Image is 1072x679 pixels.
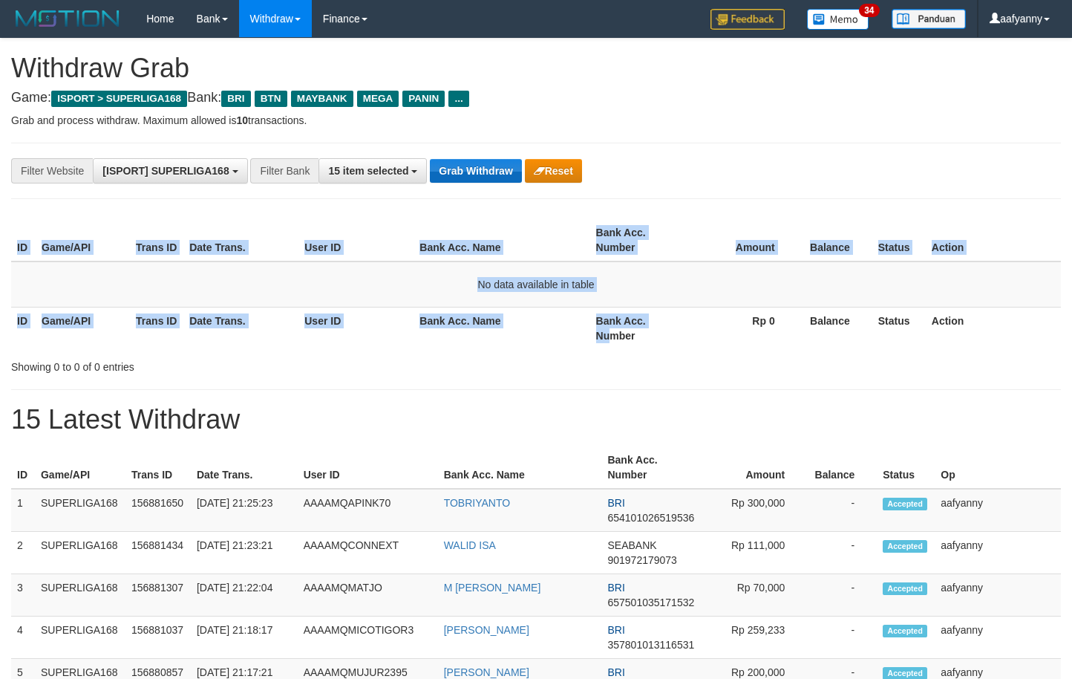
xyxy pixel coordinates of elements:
[183,307,298,349] th: Date Trans.
[11,53,1061,83] h1: Withdraw Grab
[183,219,298,261] th: Date Trans.
[414,307,589,349] th: Bank Acc. Name
[684,219,797,261] th: Amount
[892,9,966,29] img: panduan.png
[601,446,702,489] th: Bank Acc. Number
[357,91,399,107] span: MEGA
[11,307,36,349] th: ID
[130,219,183,261] th: Trans ID
[444,582,541,594] a: M [PERSON_NAME]
[11,7,124,30] img: MOTION_logo.png
[807,617,877,659] td: -
[935,489,1061,532] td: aafyanny
[607,666,624,678] span: BRI
[872,307,926,349] th: Status
[298,446,438,489] th: User ID
[883,540,927,553] span: Accepted
[35,574,125,617] td: SUPERLIGA168
[883,498,927,510] span: Accepted
[11,532,35,574] td: 2
[444,624,529,636] a: [PERSON_NAME]
[607,597,694,608] span: Copy 657501035171532 to clipboard
[191,574,298,617] td: [DATE] 21:22:04
[684,307,797,349] th: Rp 0
[298,489,438,532] td: AAAAMQAPINK70
[607,539,656,551] span: SEABANK
[607,639,694,651] span: Copy 357801013116531 to clipboard
[702,532,807,574] td: Rp 111,000
[93,158,247,183] button: [ISPORT] SUPERLIGA168
[859,4,879,17] span: 34
[51,91,187,107] span: ISPORT > SUPERLIGA168
[607,554,676,566] span: Copy 901972179073 to clipboard
[328,165,408,177] span: 15 item selected
[448,91,468,107] span: ...
[872,219,926,261] th: Status
[430,159,521,183] button: Grab Withdraw
[291,91,353,107] span: MAYBANK
[590,307,684,349] th: Bank Acc. Number
[191,532,298,574] td: [DATE] 21:23:21
[883,582,927,595] span: Accepted
[298,574,438,617] td: AAAAMQMATJO
[590,219,684,261] th: Bank Acc. Number
[11,574,35,617] td: 3
[11,354,436,374] div: Showing 0 to 0 of 0 entries
[125,532,191,574] td: 156881434
[402,91,445,107] span: PANIN
[11,261,1061,308] td: No data available in table
[191,489,298,532] td: [DATE] 21:25:23
[702,574,807,617] td: Rp 70,000
[807,9,869,30] img: Button%20Memo.svg
[250,158,318,183] div: Filter Bank
[236,114,248,126] strong: 10
[298,307,414,349] th: User ID
[318,158,427,183] button: 15 item selected
[710,9,785,30] img: Feedback.jpg
[883,625,927,637] span: Accepted
[607,624,624,636] span: BRI
[702,489,807,532] td: Rp 300,000
[444,497,510,509] a: TOBRIYANTO
[35,617,125,659] td: SUPERLIGA168
[191,446,298,489] th: Date Trans.
[36,307,130,349] th: Game/API
[444,539,496,551] a: WALID ISA
[125,489,191,532] td: 156881650
[607,497,624,509] span: BRI
[35,532,125,574] td: SUPERLIGA168
[444,666,529,678] a: [PERSON_NAME]
[935,446,1061,489] th: Op
[11,405,1061,435] h1: 15 Latest Withdraw
[807,574,877,617] td: -
[926,219,1061,261] th: Action
[438,446,602,489] th: Bank Acc. Name
[255,91,287,107] span: BTN
[221,91,250,107] span: BRI
[807,489,877,532] td: -
[414,219,589,261] th: Bank Acc. Name
[125,574,191,617] td: 156881307
[702,617,807,659] td: Rp 259,233
[35,489,125,532] td: SUPERLIGA168
[702,446,807,489] th: Amount
[607,512,694,524] span: Copy 654101026519536 to clipboard
[935,574,1061,617] td: aafyanny
[11,446,35,489] th: ID
[11,91,1061,105] h4: Game: Bank:
[607,582,624,594] span: BRI
[877,446,935,489] th: Status
[807,532,877,574] td: -
[130,307,183,349] th: Trans ID
[11,219,36,261] th: ID
[525,159,582,183] button: Reset
[298,617,438,659] td: AAAAMQMICOTIGOR3
[11,113,1061,128] p: Grab and process withdraw. Maximum allowed is transactions.
[11,617,35,659] td: 4
[926,307,1061,349] th: Action
[935,617,1061,659] td: aafyanny
[797,307,872,349] th: Balance
[935,532,1061,574] td: aafyanny
[11,158,93,183] div: Filter Website
[11,489,35,532] td: 1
